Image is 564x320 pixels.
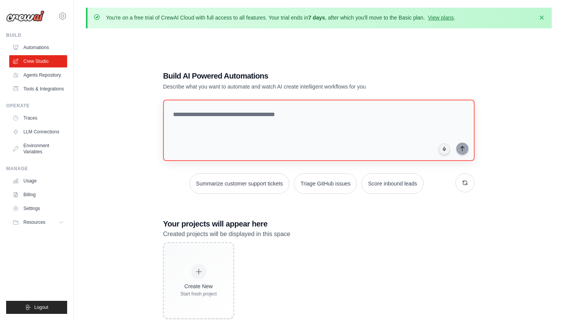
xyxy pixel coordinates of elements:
[163,83,421,90] p: Describe what you want to automate and watch AI create intelligent workflows for you
[9,41,67,54] a: Automations
[163,229,475,239] p: Created projects will be displayed in this space
[9,55,67,67] a: Crew Studio
[9,139,67,158] a: Environment Variables
[106,14,455,21] p: You're on a free trial of CrewAI Cloud with full access to all features. Your trial ends in , aft...
[163,218,475,229] h3: Your projects will appear here
[9,175,67,187] a: Usage
[9,69,67,81] a: Agents Repository
[6,301,67,314] button: Logout
[9,216,67,228] button: Resources
[361,173,424,194] button: Score inbound leads
[6,166,67,172] div: Manage
[6,32,67,38] div: Build
[455,173,475,192] button: Get new suggestions
[163,71,421,81] h1: Build AI Powered Automations
[9,112,67,124] a: Traces
[294,173,357,194] button: Triage GitHub issues
[439,143,450,155] button: Click to speak your automation idea
[428,15,454,21] a: View plans
[180,291,217,297] div: Start fresh project
[9,83,67,95] a: Tools & Integrations
[9,189,67,201] a: Billing
[308,15,325,21] strong: 7 days
[9,202,67,215] a: Settings
[6,10,45,22] img: Logo
[9,126,67,138] a: LLM Connections
[6,103,67,109] div: Operate
[190,173,289,194] button: Summarize customer support tickets
[34,304,48,310] span: Logout
[180,282,217,290] div: Create New
[23,219,45,225] span: Resources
